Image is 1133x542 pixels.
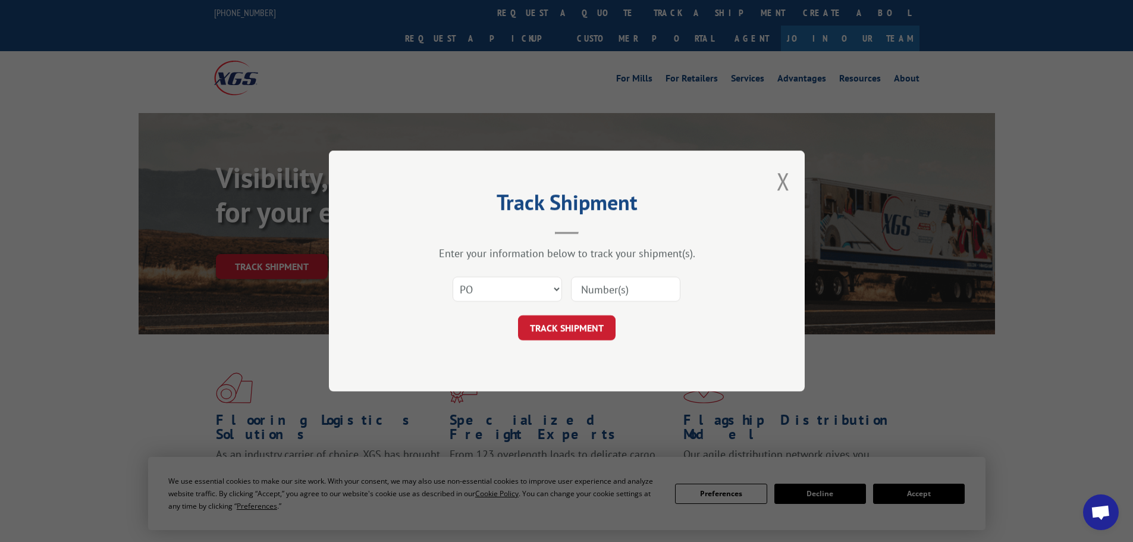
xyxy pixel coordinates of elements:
button: Close modal [777,165,790,197]
h2: Track Shipment [388,194,745,217]
div: Open chat [1083,494,1119,530]
input: Number(s) [571,277,680,302]
div: Enter your information below to track your shipment(s). [388,246,745,260]
button: TRACK SHIPMENT [518,315,616,340]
